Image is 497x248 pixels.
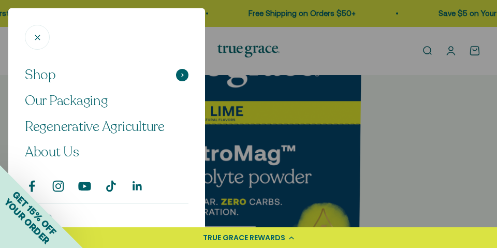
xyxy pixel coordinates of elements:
[25,25,50,50] button: Close
[25,66,56,84] span: Shop
[2,196,52,246] span: YOUR ORDER
[25,118,165,136] span: Regenerative Agriculture
[25,118,188,136] a: Regenerative Agriculture
[25,143,188,161] a: About Us
[25,92,188,110] a: Our Packaging
[104,179,118,193] a: Follow on TikTok
[78,179,92,193] a: Follow on YouTube
[203,232,285,243] div: TRUE GRACE REWARDS
[130,179,144,193] a: Follow on LinkedIn
[10,189,59,237] span: GET 15% OFF
[25,143,79,161] span: About Us
[25,92,108,110] span: Our Packaging
[25,66,188,84] button: Shop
